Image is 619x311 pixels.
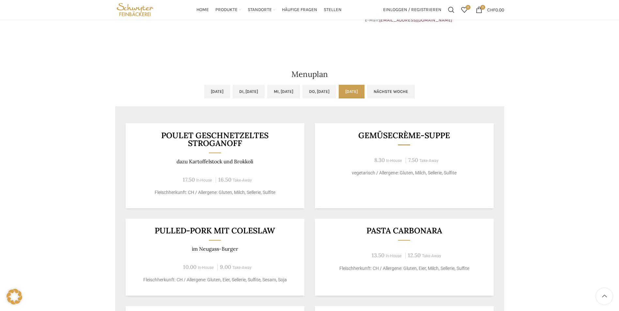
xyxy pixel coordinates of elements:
[218,176,231,183] span: 16.50
[323,131,486,140] h3: Gemüsecrème-Suppe
[596,288,612,304] a: Scroll to top button
[445,3,458,16] a: Suchen
[372,252,384,259] span: 13.50
[133,189,296,196] p: Fleischherkunft: CH / Allergene: Gluten, Milch, Sellerie, Sulfite
[248,3,275,16] a: Standorte
[458,3,471,16] a: 0
[133,276,296,283] p: Fleischherkunft: CH / Allergene: Gluten, Eier, Sellerie, Sulfite, Sesam, Soja
[386,158,402,163] span: In-House
[422,254,441,258] span: Take-Away
[419,158,439,163] span: Take-Away
[220,263,231,271] span: 9.00
[324,7,342,13] span: Stellen
[183,176,195,183] span: 17.50
[233,85,265,98] a: Di, [DATE]
[374,156,385,164] span: 8.30
[302,85,336,98] a: Do, [DATE]
[232,265,252,270] span: Take-Away
[233,178,252,183] span: Take-Away
[466,5,471,10] span: 0
[408,156,418,164] span: 7.50
[487,7,495,12] span: CHF
[458,3,471,16] div: Meine Wunschliste
[158,3,379,16] div: Main navigation
[379,17,452,23] a: [EMAIL_ADDRESS][DOMAIN_NAME]
[380,3,445,16] a: Einloggen / Registrieren
[323,227,486,235] h3: Pasta Carbonara
[339,85,364,98] a: [DATE]
[133,246,296,252] p: im Neugass-Burger
[133,158,296,165] p: dazu Kartoffelstock und Brokkoli
[480,5,485,10] span: 0
[383,7,441,12] span: Einloggen / Registrieren
[323,170,486,176] p: vegetarisch / Allergene: Gluten, Milch, Sellerie, Sulfite
[196,178,212,183] span: In-House
[282,3,317,16] a: Häufige Fragen
[215,7,238,13] span: Produkte
[267,85,300,98] a: Mi, [DATE]
[324,3,342,16] a: Stellen
[115,70,504,78] h2: Menuplan
[198,265,214,270] span: In-House
[408,252,421,259] span: 12.50
[367,85,415,98] a: Nächste Woche
[115,7,155,12] a: Site logo
[183,263,196,271] span: 10.00
[282,7,317,13] span: Häufige Fragen
[472,3,507,16] a: 0 CHF0.00
[248,7,272,13] span: Standorte
[204,85,230,98] a: [DATE]
[323,265,486,272] p: Fleischherkunft: CH / Allergene: Gluten, Eier, Milch, Sellerie, Sulfite
[133,227,296,235] h3: Pulled-Pork mit Coleslaw
[196,7,209,13] span: Home
[196,3,209,16] a: Home
[133,131,296,147] h3: Poulet Geschnetzeltes Stroganoff
[487,7,504,12] bdi: 0.00
[386,254,402,258] span: In-House
[215,3,241,16] a: Produkte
